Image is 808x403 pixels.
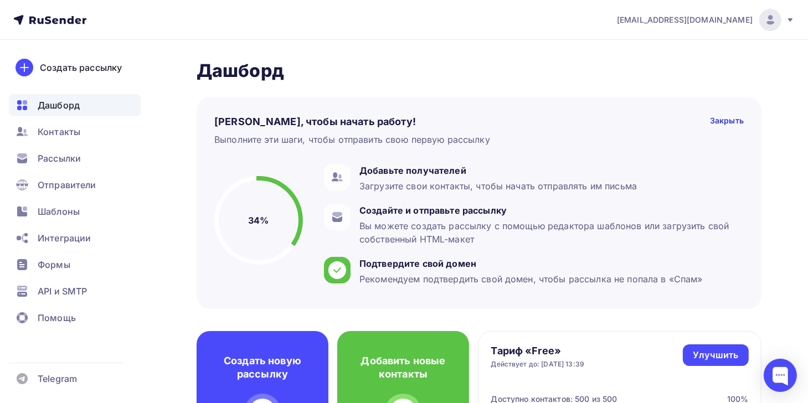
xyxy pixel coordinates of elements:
[9,147,141,169] a: Рассылки
[38,178,96,192] span: Отправители
[40,61,122,74] div: Создать рассылку
[38,372,77,385] span: Telegram
[359,272,703,286] div: Рекомендуем подтвердить свой домен, чтобы рассылка не попала в «Спам»
[359,179,637,193] div: Загрузите свои контакты, чтобы начать отправлять им письма
[9,121,141,143] a: Контакты
[359,164,637,177] div: Добавьте получателей
[38,258,70,271] span: Формы
[617,9,795,31] a: [EMAIL_ADDRESS][DOMAIN_NAME]
[9,174,141,196] a: Отправители
[214,354,311,381] h4: Создать новую рассылку
[693,349,738,361] div: Улучшить
[9,94,141,116] a: Дашборд
[38,285,87,298] span: API и SMTP
[197,60,761,82] h2: Дашборд
[9,254,141,276] a: Формы
[359,257,703,270] div: Подтвердите свой домен
[38,125,80,138] span: Контакты
[38,205,80,218] span: Шаблоны
[9,200,141,223] a: Шаблоны
[214,133,490,146] div: Выполните эти шаги, чтобы отправить свою первую рассылку
[359,204,738,217] div: Создайте и отправьте рассылку
[355,354,451,381] h4: Добавить новые контакты
[38,231,91,245] span: Интеграции
[710,115,744,128] div: Закрыть
[38,152,81,165] span: Рассылки
[214,115,416,128] h4: [PERSON_NAME], чтобы начать работу!
[38,99,80,112] span: Дашборд
[38,311,76,324] span: Помощь
[617,14,753,25] span: [EMAIL_ADDRESS][DOMAIN_NAME]
[491,360,585,369] div: Действует до: [DATE] 13:39
[491,344,585,358] h4: Тариф «Free»
[359,219,738,246] div: Вы можете создать рассылку с помощью редактора шаблонов или загрузить свой собственный HTML-макет
[248,214,269,227] h5: 34%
